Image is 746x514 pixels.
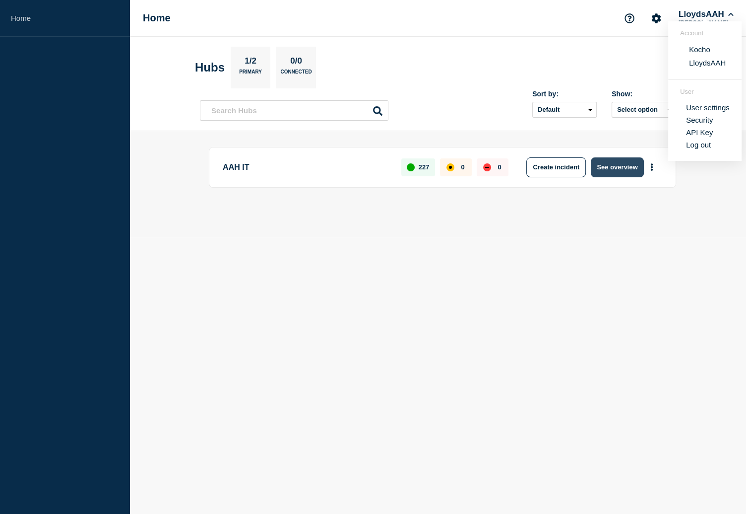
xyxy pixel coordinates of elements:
button: LloydsAAH [686,58,729,68]
input: Search Hubs [200,100,388,121]
select: Sort by [532,102,597,118]
button: Account settings [646,8,667,29]
div: Sort by: [532,90,597,98]
div: up [407,163,415,171]
button: See overview [591,157,643,177]
button: Support [619,8,640,29]
button: LloydsAAH [677,9,735,19]
a: API Key [686,128,713,137]
p: Connected [280,69,311,79]
p: Primary [239,69,262,79]
h1: Home [143,12,171,24]
a: User settings [686,103,730,112]
p: 0 [497,163,501,171]
header: Account [680,29,730,37]
div: affected [446,163,454,171]
div: down [483,163,491,171]
p: 0/0 [287,56,306,69]
p: 1/2 [241,56,260,69]
p: [PERSON_NAME] [677,19,735,26]
button: More actions [645,158,658,176]
p: 227 [419,163,430,171]
a: Security [686,116,713,124]
button: Log out [686,141,711,149]
p: AAH IT [223,157,390,177]
p: 0 [461,163,464,171]
h2: Hubs [195,61,225,74]
button: Select option [612,102,676,118]
button: Create incident [526,157,586,177]
div: Show: [612,90,676,98]
button: Kocho [686,45,713,54]
header: User [680,88,730,95]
